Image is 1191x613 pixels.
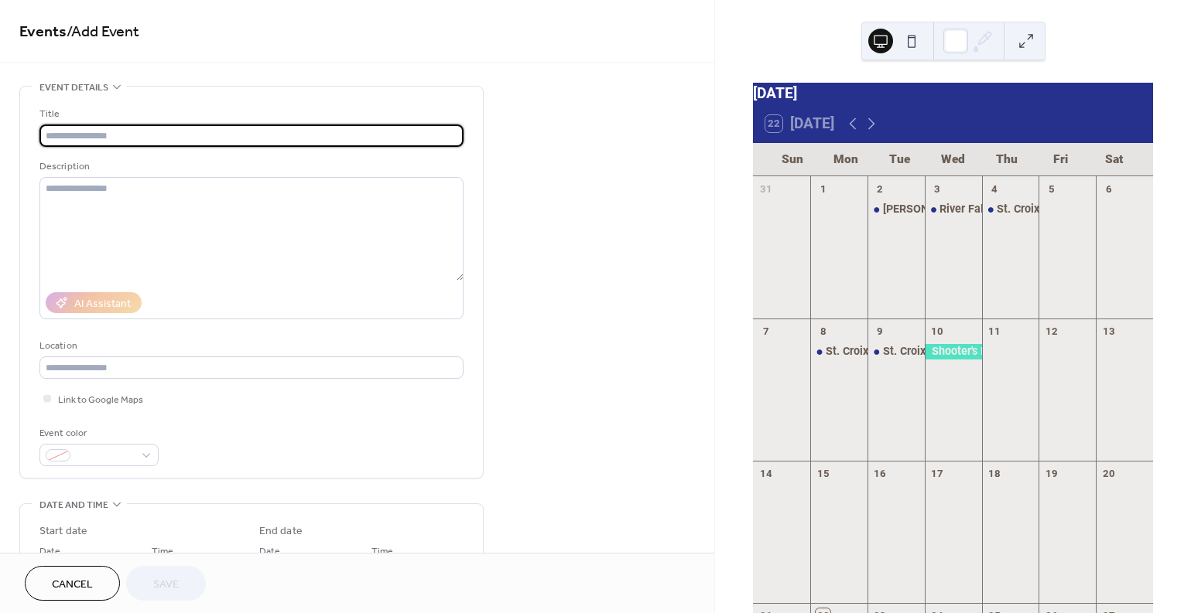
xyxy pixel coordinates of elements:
[987,324,1001,338] div: 11
[980,143,1033,176] div: Thu
[873,182,887,196] div: 2
[987,182,1001,196] div: 4
[987,466,1001,480] div: 18
[39,523,87,540] div: Start date
[52,577,93,593] span: Cancel
[873,466,887,480] div: 16
[1101,466,1115,480] div: 20
[883,202,1053,217] div: [PERSON_NAME] League Meeting
[1045,324,1059,338] div: 12
[259,543,280,560] span: Date
[39,106,460,122] div: Title
[816,182,830,196] div: 1
[259,523,303,540] div: End date
[19,17,67,47] a: Events
[873,143,926,176] div: Tue
[939,202,1101,217] div: River Falls Dart League Meeting
[820,143,873,176] div: Mon
[1045,182,1059,196] div: 5
[930,466,944,480] div: 17
[925,202,982,217] div: River Falls Dart League Meeting
[39,158,460,175] div: Description
[1087,143,1141,176] div: Sat
[371,543,393,560] span: Time
[753,83,1153,105] div: [DATE]
[810,344,868,359] div: St. Croix Central Dart League Meeting
[1101,182,1115,196] div: 6
[39,80,108,96] span: Event details
[982,202,1039,217] div: St. Croix Valley Dart League Meeting
[1101,324,1115,338] div: 13
[930,324,944,338] div: 10
[759,466,773,480] div: 14
[58,392,143,408] span: Link to Google Maps
[883,344,1070,359] div: St. Croix Valley Pool League Meeting
[868,202,925,217] div: Ellsworth Dart League Meeting
[25,566,120,601] button: Cancel
[868,344,925,359] div: St. Croix Valley Pool League Meeting
[816,324,830,338] div: 8
[816,466,830,480] div: 15
[39,543,60,560] span: Date
[39,338,460,354] div: Location
[873,324,887,338] div: 9
[759,324,773,338] div: 7
[1045,466,1059,480] div: 19
[930,182,944,196] div: 3
[765,143,819,176] div: Sun
[997,202,1182,217] div: St. Croix Valley Dart League Meeting
[826,344,1017,359] div: St. Croix Central Dart League Meeting
[759,182,773,196] div: 31
[152,543,173,560] span: Time
[925,344,982,359] div: Shooter's Pub 200th Annual Beanies & Weinies Dart Tournament
[39,497,108,513] span: Date and time
[1034,143,1087,176] div: Fri
[39,425,156,441] div: Event color
[926,143,980,176] div: Wed
[67,17,139,47] span: / Add Event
